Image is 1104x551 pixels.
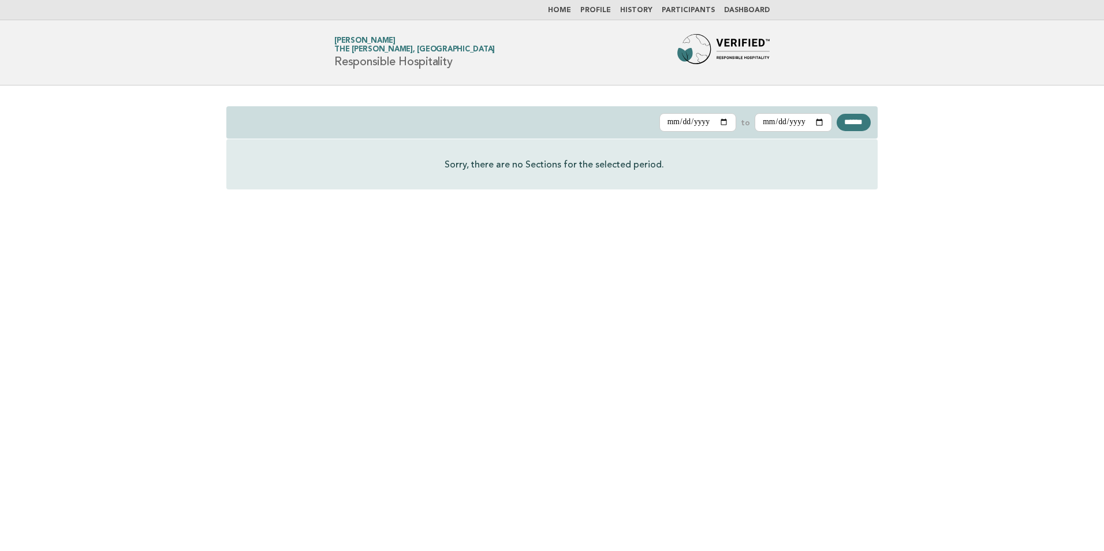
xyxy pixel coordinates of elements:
p: Sorry, there are no Sections for the selected period. [445,158,664,171]
a: History [620,7,652,14]
a: Dashboard [724,7,770,14]
label: to [741,117,750,128]
a: Home [548,7,571,14]
img: Forbes Travel Guide [677,34,770,71]
span: The [PERSON_NAME], [GEOGRAPHIC_DATA] [334,46,495,54]
a: [PERSON_NAME]The [PERSON_NAME], [GEOGRAPHIC_DATA] [334,37,495,53]
a: Participants [662,7,715,14]
a: Profile [580,7,611,14]
h1: Responsible Hospitality [334,38,495,68]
